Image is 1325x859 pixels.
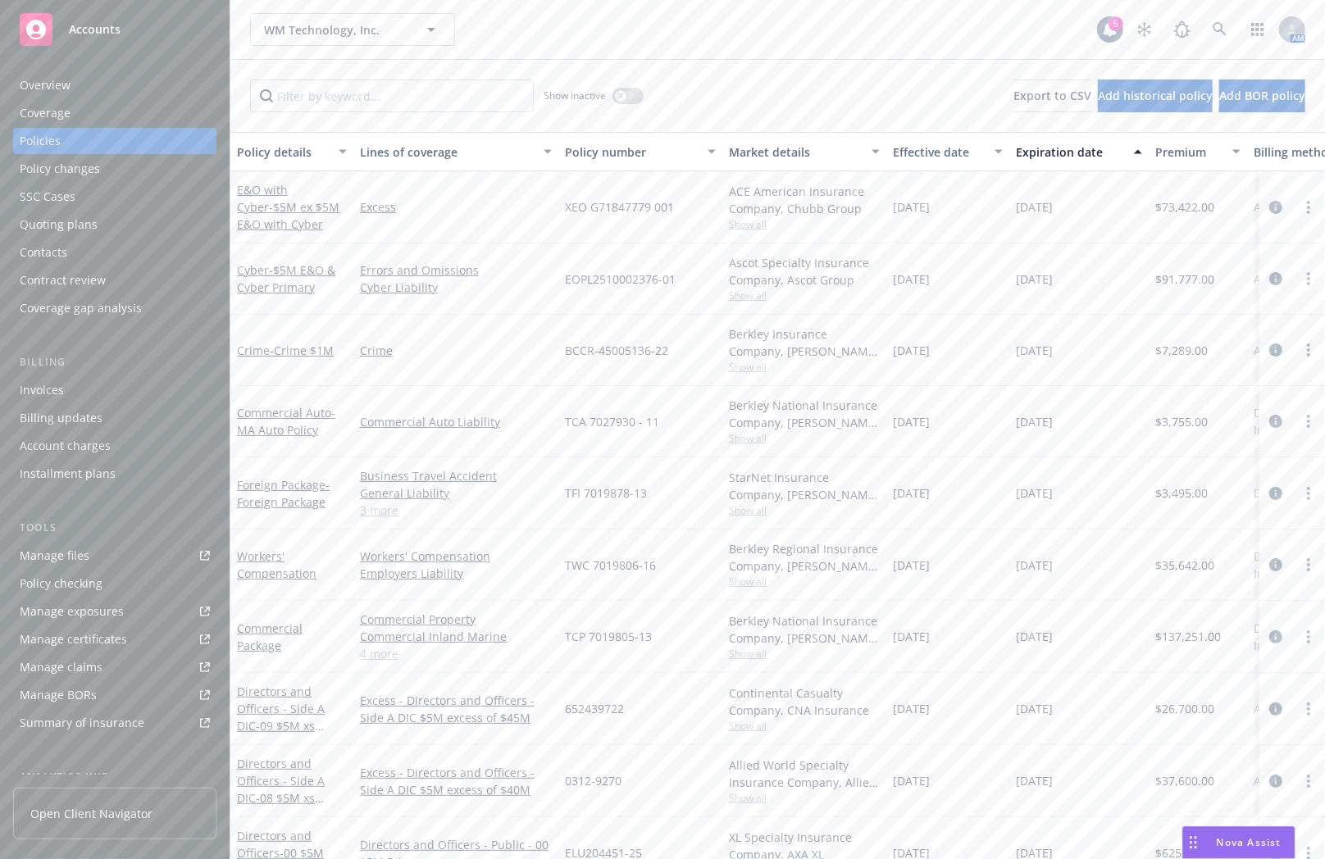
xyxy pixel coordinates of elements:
div: Ascot Specialty Insurance Company, Ascot Group [729,254,880,289]
span: Add historical policy [1098,88,1213,103]
span: XEO G71847779 001 [565,198,674,216]
a: Excess - Directors and Officers - Side A DIC $5M excess of $40M [360,764,552,798]
a: circleInformation [1266,627,1286,647]
a: circleInformation [1266,411,1286,431]
a: Cyber [237,262,335,295]
a: General Liability [360,484,552,502]
span: Show inactive [544,89,606,102]
a: Commercial Property [360,611,552,628]
a: Excess [360,198,552,216]
span: Show all [729,217,880,231]
span: - Foreign Package [237,477,330,510]
span: $37,600.00 [1155,772,1214,789]
span: [DATE] [893,413,930,430]
a: more [1299,699,1318,719]
div: Manage files [20,543,89,569]
button: Nova Assist [1182,826,1295,859]
a: Cyber Liability [360,279,552,296]
a: Switch app [1241,13,1274,46]
span: - Crime $1M [270,343,334,358]
a: Accounts [13,7,216,52]
a: Contacts [13,239,216,266]
a: Manage files [13,543,216,569]
div: 5 [1109,16,1123,31]
a: Crime [360,342,552,359]
a: circleInformation [1266,340,1286,360]
div: Continental Casualty Company, CNA Insurance [729,684,880,719]
button: Lines of coverage [353,132,558,171]
span: Add BOR policy [1219,88,1305,103]
button: WM Technology, Inc. [250,13,455,46]
div: Expiration date [1016,143,1124,161]
button: Export to CSV [1013,80,1091,112]
span: Show all [729,289,880,302]
span: [DATE] [1016,484,1053,502]
span: Show all [729,575,880,589]
a: more [1299,198,1318,217]
span: TCA 7027930 - 11 [565,413,659,430]
div: Premium [1155,143,1223,161]
span: Show all [729,647,880,661]
div: Policy checking [20,570,102,597]
input: Filter by keyword... [250,80,534,112]
a: Excess - Directors and Officers - Side A DIC $5M excess of $45M [360,692,552,726]
a: Manage exposures [13,598,216,625]
div: Allied World Specialty Insurance Company, Allied World Assurance Company (AWAC) [729,757,880,791]
span: EOPL2510002376-01 [565,270,676,288]
div: Quoting plans [20,211,98,238]
div: Billing [13,354,216,370]
div: Berkley Regional Insurance Company, [PERSON_NAME] Corporation [729,540,880,575]
a: Commercial Package [237,620,303,653]
span: [DATE] [893,270,930,288]
span: Export to CSV [1013,88,1091,103]
span: $3,755.00 [1155,413,1208,430]
span: Show all [729,503,880,517]
a: Coverage [13,100,216,126]
a: Commercial Inland Marine [360,628,552,645]
span: - 09 $5M xs $45M Excess [237,718,324,751]
div: Policy number [565,143,698,161]
div: Lines of coverage [360,143,534,161]
span: [DATE] [893,628,930,645]
a: E&O with Cyber [237,182,339,232]
a: Account charges [13,433,216,459]
a: Stop snowing [1128,13,1161,46]
a: Manage certificates [13,626,216,652]
div: Coverage [20,100,71,126]
a: circleInformation [1266,198,1286,217]
span: [DATE] [1016,700,1053,717]
span: $7,289.00 [1155,342,1208,359]
div: Overview [20,72,71,98]
span: - $5M E&O & Cyber Primary [237,262,335,295]
a: Contract review [13,267,216,293]
a: Coverage gap analysis [13,295,216,321]
span: TWC 7019806-16 [565,557,656,574]
a: Report a Bug [1166,13,1199,46]
span: 652439722 [565,700,624,717]
div: Market details [729,143,862,161]
div: Manage exposures [20,598,124,625]
a: more [1299,269,1318,289]
button: Policy number [558,132,722,171]
a: Commercial Auto [237,405,335,438]
span: Accounts [69,23,121,36]
span: [DATE] [893,557,930,574]
span: $35,642.00 [1155,557,1214,574]
a: Employers Liability [360,565,552,582]
span: [DATE] [893,484,930,502]
a: circleInformation [1266,484,1286,503]
span: Show all [729,431,880,445]
span: Show all [729,719,880,733]
div: Billing updates [20,405,102,431]
div: Invoices [20,377,64,403]
a: circleInformation [1266,699,1286,719]
a: more [1299,555,1318,575]
div: Policy changes [20,156,100,182]
div: StarNet Insurance Company, [PERSON_NAME] Corporation [729,469,880,503]
a: more [1299,411,1318,431]
span: $73,422.00 [1155,198,1214,216]
a: Workers' Compensation [360,548,552,565]
div: Drag to move [1183,827,1204,858]
span: [DATE] [893,198,930,216]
